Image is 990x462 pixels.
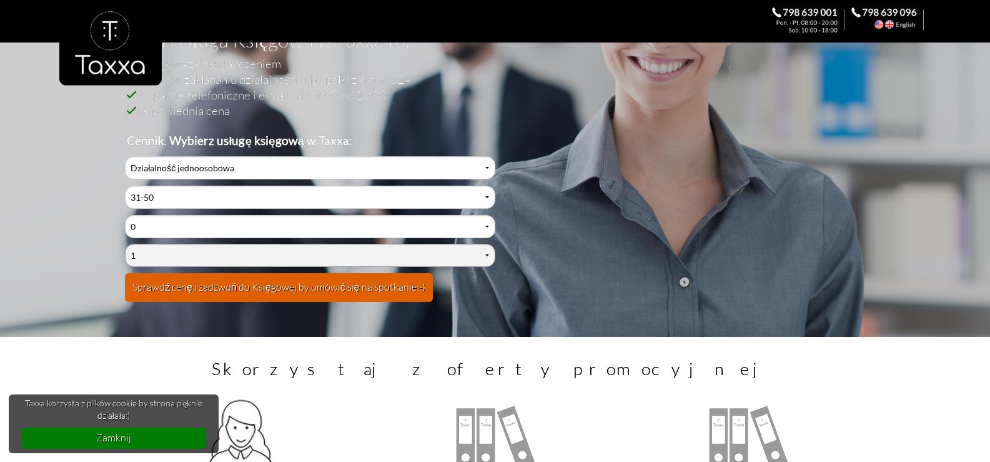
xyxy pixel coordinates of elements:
[9,394,219,453] div: cookieconsent
[172,358,818,379] h3: Skorzystaj z oferty promocyjnej
[772,8,851,33] div: Zadzwoń do Księgowej. 798 639 001
[125,273,433,302] button: Sprawdź cenę i zadzwoń do Księgowej by umówić się na spotkanie:-)
[125,156,495,309] div: Cennik Usług Księgowych Przyjaznej Księgowej w Biurze Rachunkowym Taxxa
[851,8,931,33] div: Call the Accountant. 798 639 096
[127,133,352,148] b: Cennik. Wybierz usługę księgową w Taxxa:
[21,397,207,421] span: Taxxa korzysta z plików cookie by strona pięknie działała:)
[21,428,207,448] a: dismiss cookie message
